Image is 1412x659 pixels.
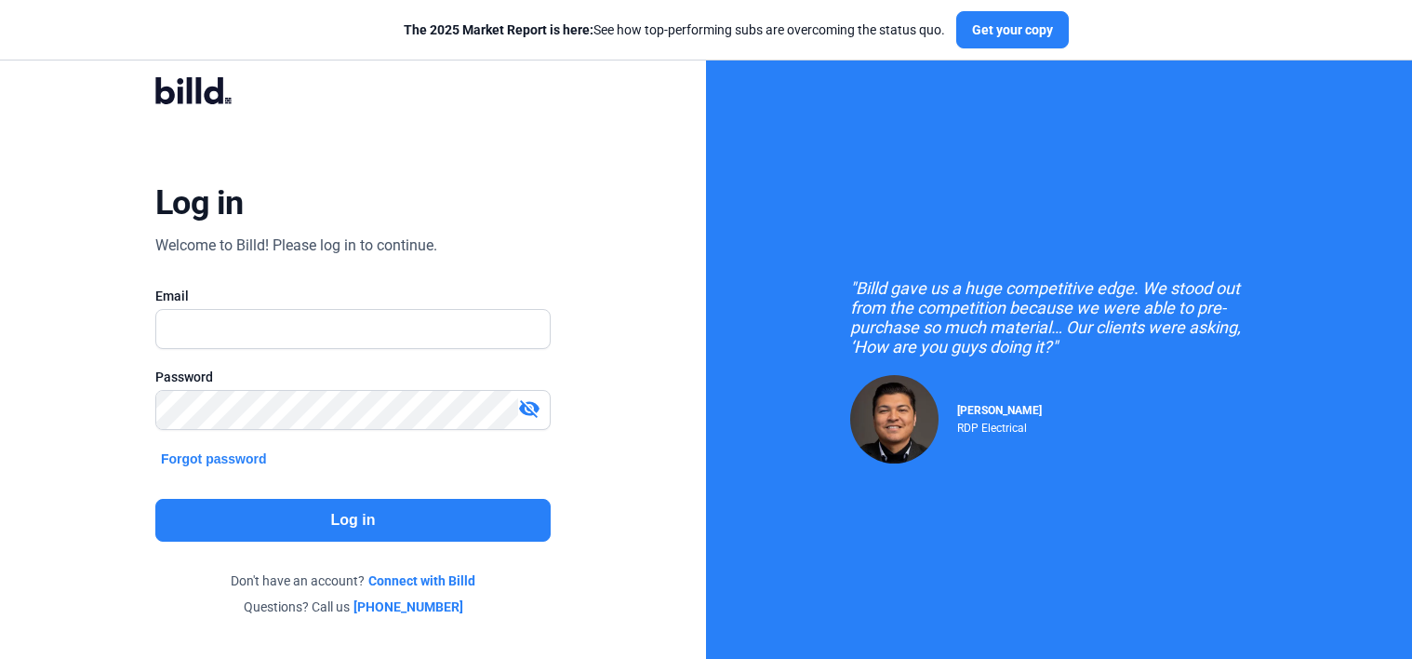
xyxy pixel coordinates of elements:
[850,278,1269,356] div: "Billd gave us a huge competitive edge. We stood out from the competition because we were able to...
[404,22,593,37] span: The 2025 Market Report is here:
[155,499,551,542] button: Log in
[957,404,1042,417] span: [PERSON_NAME]
[155,235,437,257] div: Welcome to Billd! Please log in to continue.
[956,11,1069,48] button: Get your copy
[155,449,273,469] button: Forgot password
[404,20,945,39] div: See how top-performing subs are overcoming the status quo.
[155,287,551,305] div: Email
[518,397,540,420] mat-icon: visibility_off
[850,375,939,464] img: Raul Pacheco
[353,598,463,616] a: [PHONE_NUMBER]
[957,417,1042,435] div: RDP Electrical
[368,572,475,590] a: Connect with Billd
[155,572,551,590] div: Don't have an account?
[155,182,244,223] div: Log in
[155,598,551,616] div: Questions? Call us
[155,368,551,386] div: Password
